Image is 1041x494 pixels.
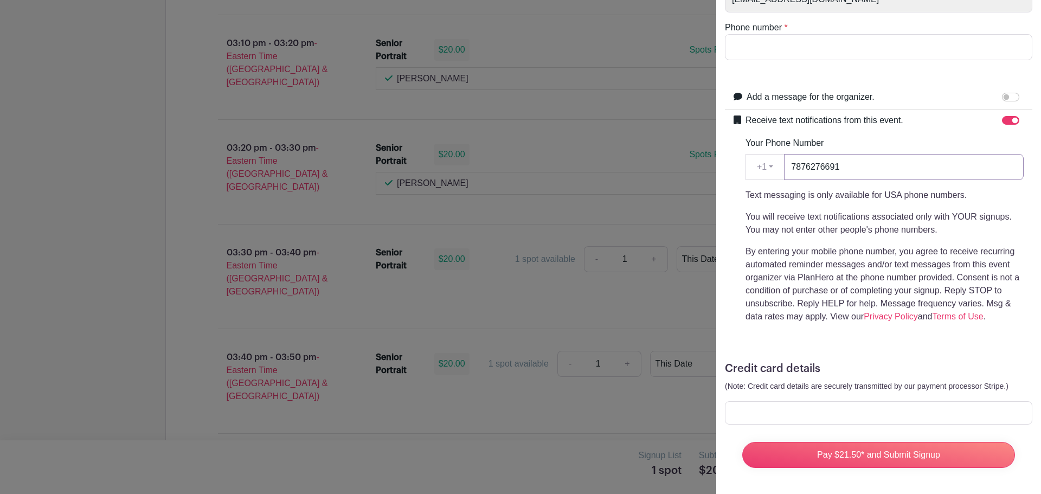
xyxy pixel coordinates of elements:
p: Text messaging is only available for USA phone numbers. [746,189,1024,202]
p: By entering your mobile phone number, you agree to receive recurring automated reminder messages ... [746,245,1024,323]
a: Privacy Policy [864,312,918,321]
h5: Credit card details [725,362,1032,375]
small: (Note: Credit card details are securely transmitted by our payment processor Stripe.) [725,382,1008,390]
p: You will receive text notifications associated only with YOUR signups. You may not enter other pe... [746,210,1024,236]
label: Receive text notifications from this event. [746,114,903,127]
label: Your Phone Number [746,137,824,150]
iframe: Secure card payment input frame [732,408,1025,418]
input: Pay $21.50* and Submit Signup [742,442,1015,468]
label: Phone number [725,21,782,34]
button: +1 [746,154,785,180]
a: Terms of Use [932,312,983,321]
label: Add a message for the organizer. [747,91,875,104]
